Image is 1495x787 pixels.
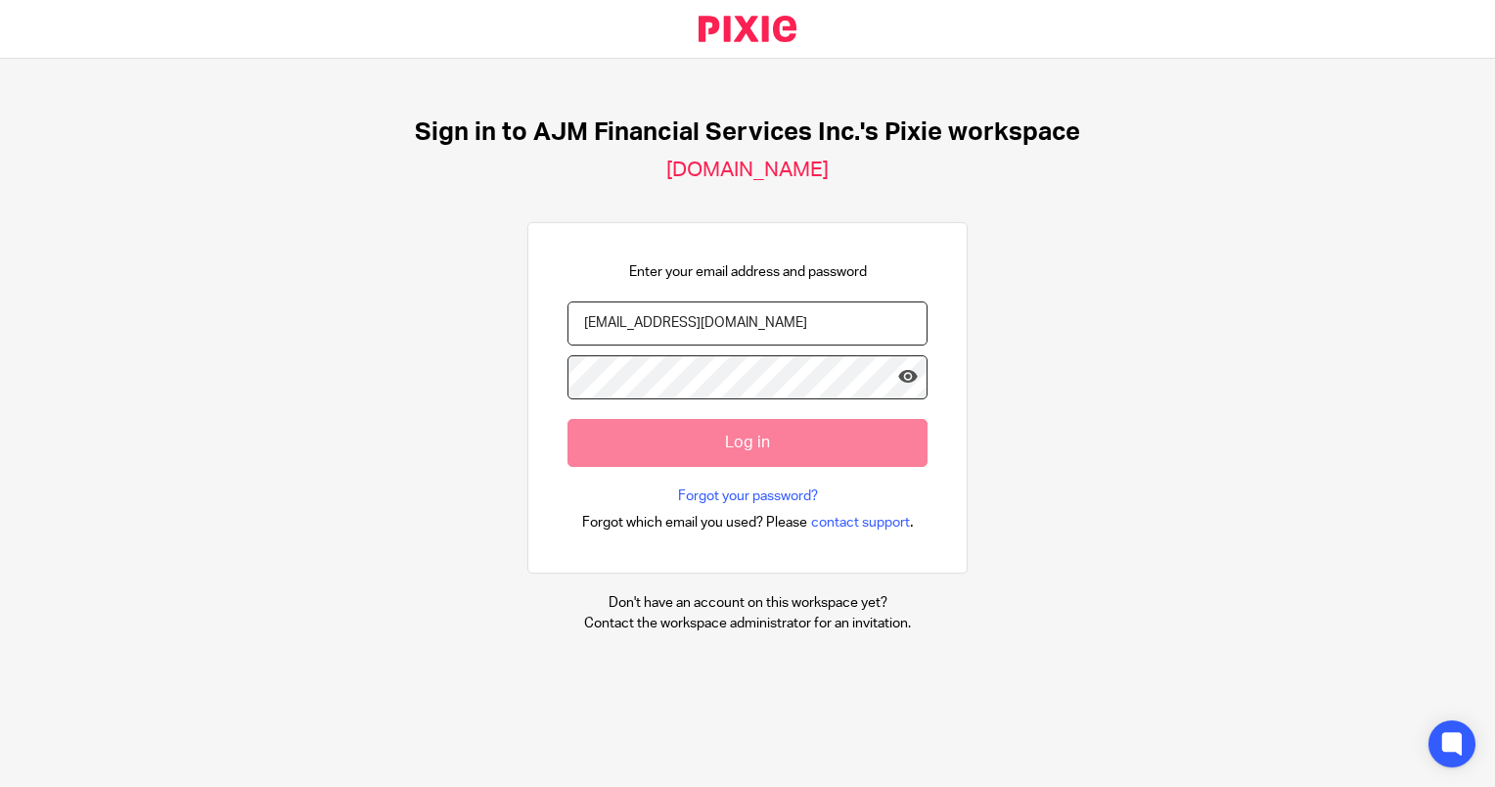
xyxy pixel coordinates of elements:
a: Forgot your password? [678,486,818,506]
div: . [582,511,914,533]
input: name@example.com [567,301,928,346]
input: Log in [567,419,928,467]
span: contact support [811,513,910,532]
p: Enter your email address and password [629,262,867,282]
h2: [DOMAIN_NAME] [666,158,829,183]
p: Contact the workspace administrator for an invitation. [584,614,911,633]
p: Don't have an account on this workspace yet? [584,593,911,613]
span: Forgot which email you used? Please [582,513,807,532]
h1: Sign in to AJM Financial Services Inc.'s Pixie workspace [415,117,1080,148]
